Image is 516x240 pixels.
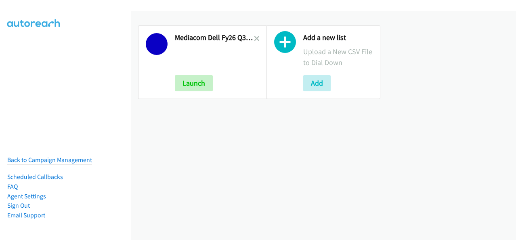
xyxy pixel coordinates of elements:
[7,211,45,219] a: Email Support
[303,75,331,91] button: Add
[303,33,373,42] h2: Add a new list
[7,183,18,190] a: FAQ
[175,75,213,91] button: Launch
[7,173,63,181] a: Scheduled Callbacks
[7,156,92,164] a: Back to Campaign Management
[7,202,30,209] a: Sign Out
[303,46,373,68] p: Upload a New CSV File to Dial Down
[7,192,46,200] a: Agent Settings
[175,33,254,42] h2: Mediacom Dell Fy26 Q3 Sb Isg La Hot Leads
